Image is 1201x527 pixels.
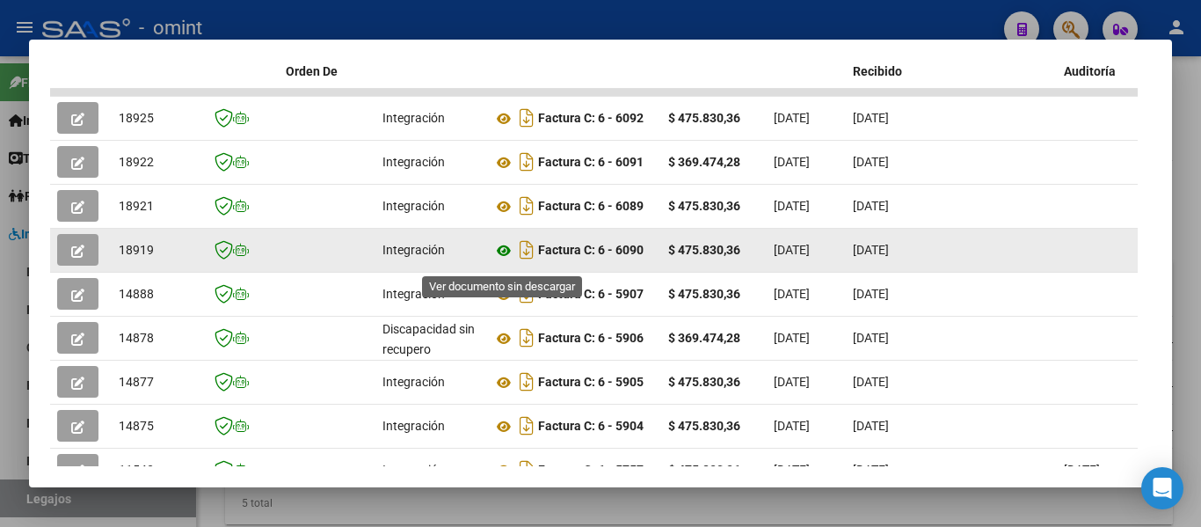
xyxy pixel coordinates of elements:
span: [DATE] [853,375,889,389]
span: Fecha Recibido [853,44,902,78]
span: [DATE] [774,419,810,433]
i: Descargar documento [515,192,538,220]
span: [DATE] [853,199,889,213]
datatable-header-cell: Hospital [925,33,1057,110]
i: Descargar documento [515,148,538,176]
span: [DATE] [774,463,810,477]
span: 18925 [119,111,154,125]
span: [DATE] [853,111,889,125]
i: Descargar documento [515,412,538,440]
datatable-header-cell: CAE [200,33,279,110]
strong: $ 475.830,36 [668,419,740,433]
i: Descargar documento [515,280,538,308]
i: Descargar documento [515,104,538,132]
strong: Factura C: 6 - 5905 [538,376,644,390]
span: 14875 [119,419,154,433]
span: [DATE] [853,155,889,169]
span: [DATE] [774,155,810,169]
span: 14877 [119,375,154,389]
strong: $ 475.830,36 [668,243,740,257]
datatable-header-cell: Fecha Cpbt [767,33,846,110]
i: Descargar documento [515,456,538,484]
span: Discapacidad sin recupero [382,322,475,356]
strong: $ 369.474,28 [668,155,740,169]
i: Descargar documento [515,368,538,396]
span: [DATE] [853,419,889,433]
span: [DATE] [853,331,889,345]
datatable-header-cell: Vencimiento Auditoría [1057,33,1136,110]
datatable-header-cell: Fecha Recibido [846,33,925,110]
strong: Factura C: 6 - 5757 [538,464,644,478]
strong: $ 475.830,36 [668,199,740,213]
div: Open Intercom Messenger [1141,467,1183,509]
strong: $ 475.830,36 [668,375,740,389]
datatable-header-cell: CPBT [485,33,661,110]
strong: Factura C: 6 - 5904 [538,420,644,434]
span: [DATE] [1064,463,1100,477]
span: Integración [382,375,445,389]
span: [DATE] [853,287,889,301]
span: Facturado x Orden De [286,44,352,78]
span: 11543 [119,463,154,477]
span: Integración [382,419,445,433]
span: Integración [382,199,445,213]
strong: Factura C: 6 - 6089 [538,200,644,214]
strong: $ 369.474,28 [668,331,740,345]
datatable-header-cell: ID [112,33,200,110]
span: 18921 [119,199,154,213]
span: Integración [382,287,445,301]
span: Vencimiento Auditoría [1064,44,1135,78]
i: Descargar documento [515,324,538,352]
span: Integración [382,463,445,477]
strong: Factura C: 6 - 6090 [538,244,644,258]
strong: Factura C: 6 - 6091 [538,156,644,170]
strong: $ 475.830,36 [668,287,740,301]
span: 14878 [119,331,154,345]
strong: Factura C: 6 - 6092 [538,112,644,126]
datatable-header-cell: Monto [661,33,767,110]
datatable-header-cell: Area [375,33,485,110]
span: [DATE] [774,331,810,345]
span: [DATE] [774,243,810,257]
i: Descargar documento [515,236,538,264]
span: 18919 [119,243,154,257]
span: [DATE] [774,375,810,389]
datatable-header-cell: Facturado x Orden De [279,33,375,110]
strong: $ 475.830,36 [668,463,740,477]
strong: $ 475.830,36 [668,111,740,125]
span: 14888 [119,287,154,301]
span: [DATE] [774,199,810,213]
span: [DATE] [853,243,889,257]
span: [DATE] [853,463,889,477]
span: 18922 [119,155,154,169]
span: Integración [382,111,445,125]
span: [DATE] [774,287,810,301]
span: [DATE] [774,111,810,125]
span: Integración [382,243,445,257]
strong: Factura C: 6 - 5907 [538,288,644,302]
strong: Factura C: 6 - 5906 [538,332,644,346]
span: Integración [382,155,445,169]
